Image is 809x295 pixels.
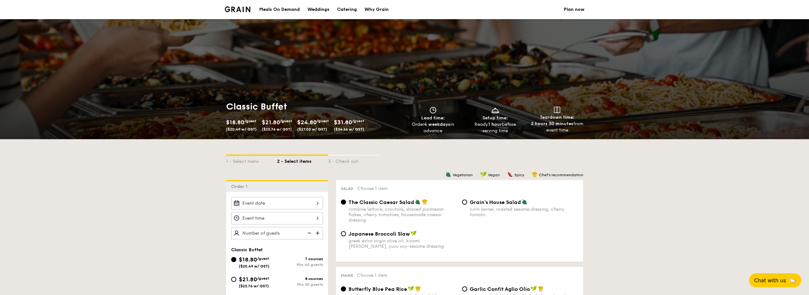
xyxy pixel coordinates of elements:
[231,197,323,209] input: Event date
[554,107,560,113] img: icon-teardown.65201eee.svg
[257,276,269,281] span: /guest
[522,199,527,205] img: icon-vegetarian.fe4039eb.svg
[226,156,277,165] div: 1 - Select menu
[262,127,292,132] span: ($23.76 w/ GST)
[317,119,329,123] span: /guest
[428,107,438,114] img: icon-clock.2db775ea.svg
[422,199,428,205] img: icon-chef-hat.a58ddaea.svg
[452,173,473,177] span: Vegetarian
[349,286,407,292] span: Butterfly Blue Pea Rice
[424,122,450,127] strong: 4 weekdays
[467,121,524,134] div: Ready before serving time
[445,171,451,177] img: icon-vegetarian.fe4039eb.svg
[462,286,467,291] input: Garlic Confit Aglio Oliosuper garlicfied oil, slow baked cherry tomatoes, garden fresh thyme
[328,156,379,165] div: 3 - Check out
[341,200,346,205] input: The Classic Caesar Saladromaine lettuce, croutons, shaved parmesan flakes, cherry tomatoes, house...
[408,286,414,291] img: icon-vegan.f8ff3823.svg
[349,207,457,223] div: romaine lettuce, croutons, shaved parmesan flakes, cherry tomatoes, housemade caesar dressing
[341,231,346,236] input: Japanese Broccoli Slawgreek extra virgin olive oil, kizami [PERSON_NAME], yuzu soy-sesame dressing
[341,273,353,278] span: Mains
[482,115,508,121] span: Setup time:
[334,119,352,126] span: $31.80
[349,231,410,237] span: Japanese Broccoli Slaw
[313,227,323,239] img: icon-add.58712e84.svg
[244,119,256,123] span: /guest
[239,264,269,269] span: ($20.49 w/ GST)
[470,207,578,217] div: corn kernel, roasted sesame dressing, cherry tomato
[226,127,257,132] span: ($20.49 w/ GST)
[405,121,462,134] div: Order in advance
[754,277,786,284] span: Chat with us
[280,119,292,123] span: /guest
[357,273,387,278] span: Choose 1 item
[334,127,364,132] span: ($34.66 w/ GST)
[349,199,414,205] span: The Classic Caesar Salad
[226,101,402,112] h1: Classic Buffet
[529,121,586,133] div: from event time
[490,107,500,114] img: icon-dish.430c3a2e.svg
[349,238,457,249] div: greek extra virgin olive oil, kizami [PERSON_NAME], yuzu soy-sesame dressing
[231,277,236,282] input: $21.80/guest($23.76 w/ GST)8 coursesMin 30 guests
[239,256,257,263] span: $18.80
[239,276,257,283] span: $21.80
[341,286,346,291] input: Butterfly Blue Pea Riceshallots, coriander, supergarlicfied oil, blue pea flower
[277,257,323,261] div: 7 courses
[415,199,421,205] img: icon-vegetarian.fe4039eb.svg
[239,284,269,288] span: ($23.76 w/ GST)
[352,119,364,123] span: /guest
[531,121,573,126] strong: 2 hours 30 minutes
[462,200,467,205] input: Grain's House Saladcorn kernel, roasted sesame dressing, cherry tomato
[225,6,251,12] a: Logotype
[470,286,530,292] span: Garlic Confit Aglio Olio
[539,173,583,177] span: Chef's recommendation
[277,282,323,287] div: Min 30 guests
[532,171,538,177] img: icon-chef-hat.a58ddaea.svg
[531,286,537,291] img: icon-vegan.f8ff3823.svg
[297,119,317,126] span: $24.80
[789,277,796,284] span: 🦙
[470,199,521,205] span: Grain's House Salad
[538,286,544,291] img: icon-chef-hat.a58ddaea.svg
[357,186,387,191] span: Choose 1 item
[540,115,575,120] span: Teardown time:
[231,227,323,239] input: Number of guests
[277,262,323,267] div: Min 40 guests
[480,171,487,177] img: icon-vegan.f8ff3823.svg
[488,122,502,127] strong: 1 hour
[277,156,328,165] div: 2 - Select items
[304,227,313,239] img: icon-reduce.1d2dbef1.svg
[507,171,513,177] img: icon-spicy.37a8142b.svg
[415,286,421,291] img: icon-chef-hat.a58ddaea.svg
[226,119,244,126] span: $18.80
[231,212,323,224] input: Event time
[421,115,445,121] span: Lead time:
[410,231,417,236] img: icon-vegan.f8ff3823.svg
[231,184,250,189] span: Order 1
[257,256,269,261] span: /guest
[488,173,500,177] span: Vegan
[277,276,323,281] div: 8 courses
[749,273,801,287] button: Chat with us🦙
[225,6,251,12] img: Grain
[341,186,353,191] span: Salad
[231,257,236,262] input: $18.80/guest($20.49 w/ GST)7 coursesMin 40 guests
[297,127,327,132] span: ($27.03 w/ GST)
[231,247,263,253] span: Classic Buffet
[514,173,524,177] span: Spicy
[262,119,280,126] span: $21.80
